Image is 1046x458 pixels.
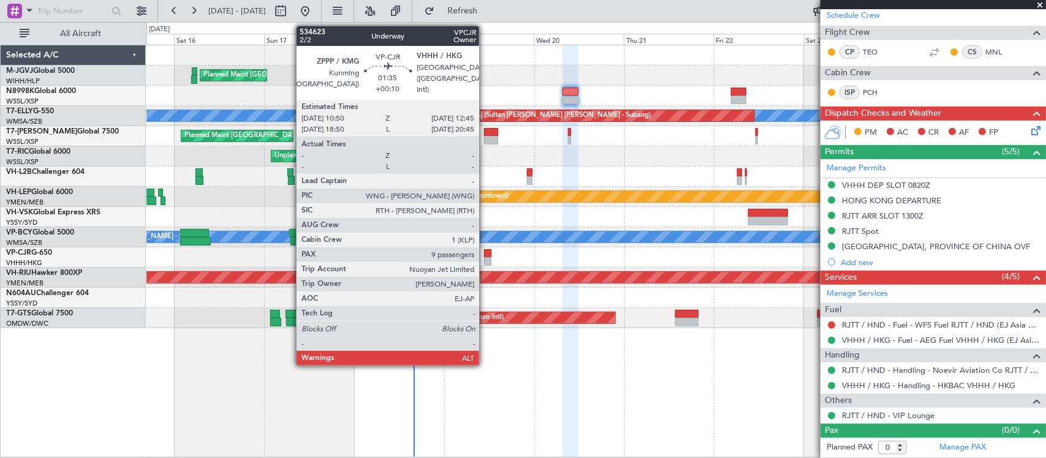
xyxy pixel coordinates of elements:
a: RJTT / HND - Handling - Noevir Aviation Co RJTT / HND [842,365,1040,375]
a: VH-LEPGlobal 6000 [6,189,73,196]
span: Dispatch Checks and Weather [825,107,941,121]
span: Services [825,271,857,285]
a: WSSL/XSP [6,97,39,106]
div: [GEOGRAPHIC_DATA], PROVINCE OF CHINA OVF [842,241,1030,252]
span: Others [825,394,852,408]
span: VH-LEP [6,189,31,196]
span: T7-GTS [6,310,31,317]
a: TEO [863,47,890,58]
a: N604AUChallenger 604 [6,290,89,297]
a: VHHH / HKG - Fuel - AEG Fuel VHHH / HKG (EJ Asia Only) [842,335,1040,345]
span: Refresh [437,7,488,15]
div: Sun 17 [264,34,354,45]
span: VH-VSK [6,209,33,216]
input: Trip Number [37,2,108,20]
a: N8998KGlobal 6000 [6,88,76,95]
div: Thu 21 [624,34,714,45]
div: Planned Maint [GEOGRAPHIC_DATA] (Seletar) [184,127,328,145]
a: YMEN/MEB [6,198,44,207]
span: VH-L2B [6,168,32,176]
span: T7-[PERSON_NAME] [6,128,77,135]
a: T7-ELLYG-550 [6,108,54,115]
span: CR [928,127,939,139]
div: CP [839,45,860,59]
a: VHHH/HKG [6,258,42,268]
span: (4/5) [1002,270,1020,283]
span: M-JGVJ [6,67,33,75]
span: T7-RIC [6,148,29,156]
a: YSSY/SYD [6,299,37,308]
div: ISP [839,86,860,99]
a: M-JGVJGlobal 5000 [6,67,75,75]
a: VH-RIUHawker 800XP [6,269,82,277]
span: Cabin Crew [825,66,871,80]
span: AF [959,127,969,139]
a: T7-GTSGlobal 7500 [6,310,73,317]
div: Unplanned Maint [GEOGRAPHIC_DATA] (Seletar) [275,147,427,165]
div: Add new [841,257,1040,268]
a: OMDW/DWC [6,319,48,328]
a: RJTT / HND - Fuel - WFS Fuel RJTT / HND (EJ Asia Only) [842,320,1040,330]
a: RJTT / HND - VIP Lounge [842,410,934,421]
a: VP-BCYGlobal 5000 [6,229,74,236]
div: Planned Maint Dubai (Al Maktoum Intl) [383,309,504,327]
div: Planned Maint [GEOGRAPHIC_DATA] (Seletar) [203,66,347,84]
div: RJTT Spot [842,226,879,236]
span: VH-RIU [6,269,31,277]
button: All Aircraft [13,24,133,43]
div: [DATE] [149,24,170,35]
a: WSSL/XSP [6,157,39,167]
span: N8998K [6,88,34,95]
a: VH-VSKGlobal Express XRS [6,209,100,216]
a: Manage Services [827,288,888,300]
span: Fuel [825,303,841,317]
span: [DATE] - [DATE] [208,6,266,17]
div: Fri 22 [714,34,804,45]
span: N604AU [6,290,36,297]
a: WSSL/XSP [6,137,39,146]
div: CS [962,45,982,59]
a: VH-L2BChallenger 604 [6,168,85,176]
a: MNL [985,47,1013,58]
div: Unplanned Maint [GEOGRAPHIC_DATA] (Sultan [PERSON_NAME] [PERSON_NAME] - Subang) [357,107,651,125]
a: YSSY/SYD [6,218,37,227]
span: T7-ELLY [6,108,33,115]
div: RJTT ARR SLOT 1300Z [842,211,923,221]
div: Sat 16 [174,34,264,45]
div: Tue 19 [444,34,534,45]
div: VHHH DEP SLOT 0820Z [842,180,930,190]
span: All Aircraft [32,29,129,38]
a: T7-[PERSON_NAME]Global 7500 [6,128,119,135]
a: Manage Permits [827,162,886,175]
div: Sat 23 [804,34,894,45]
a: PCH [863,87,890,98]
span: Handling [825,348,860,362]
div: Mon 18 [354,34,444,45]
a: Manage PAX [939,441,986,454]
button: Refresh [419,1,492,21]
div: Unplanned Maint Wichita (Wichita Mid-continent) [357,187,509,206]
a: WMSA/SZB [6,117,42,126]
span: Permits [825,145,854,159]
span: VP-BCY [6,229,32,236]
span: FP [989,127,998,139]
div: HONG KONG DEPARTURE [842,195,941,206]
span: Pax [825,424,838,438]
a: YMEN/MEB [6,279,44,288]
a: VHHH / HKG - Handling - HKBAC VHHH / HKG [842,380,1015,391]
div: Wed 20 [534,34,624,45]
span: PM [865,127,877,139]
span: (5/5) [1002,145,1020,158]
a: Schedule Crew [827,10,880,22]
span: Flight Crew [825,26,870,40]
a: WMSA/SZB [6,238,42,247]
span: VP-CJR [6,249,31,257]
span: (0/0) [1002,424,1020,437]
a: WIHH/HLP [6,77,40,86]
span: AC [897,127,908,139]
a: VP-CJRG-650 [6,249,52,257]
a: T7-RICGlobal 6000 [6,148,70,156]
label: Planned PAX [827,441,873,454]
